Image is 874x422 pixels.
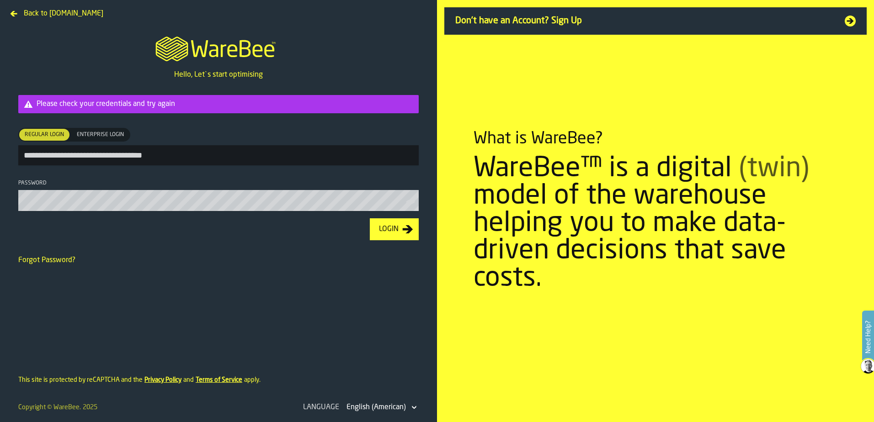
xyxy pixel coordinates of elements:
a: Don't have an Account? Sign Up [444,7,867,35]
a: logo-header [147,26,289,69]
div: thumb [19,129,69,141]
span: Don't have an Account? Sign Up [455,15,834,27]
span: Back to [DOMAIN_NAME] [24,8,103,19]
span: 2025 [83,404,97,411]
div: What is WareBee? [474,130,603,148]
button: button-toolbar-Password [406,197,417,206]
span: (twin) [739,155,809,183]
div: Language [301,402,341,413]
div: WareBee™ is a digital model of the warehouse helping you to make data-driven decisions that save ... [474,155,837,292]
div: alert-Please check your credentials and try again [18,95,419,113]
a: Back to [DOMAIN_NAME] [7,7,107,15]
label: button-switch-multi-Regular Login [18,128,70,142]
div: Login [375,224,402,235]
div: LanguageDropdownMenuValue-en-US [301,400,419,415]
span: Copyright © [18,404,52,411]
div: Password [18,180,419,186]
a: WareBee. [53,404,81,411]
label: button-switch-multi-Enterprise Login [70,128,130,142]
label: Need Help? [863,311,873,363]
span: Regular Login [21,131,68,139]
div: thumb [71,129,129,141]
label: button-toolbar-Password [18,180,419,211]
button: button-Login [370,218,419,240]
span: Enterprise Login [73,131,128,139]
input: button-toolbar-Password [18,190,419,211]
label: button-toolbar-[object Object] [18,128,419,165]
div: DropdownMenuValue-en-US [346,402,406,413]
p: Hello, Let`s start optimising [174,69,263,80]
input: button-toolbar-[object Object] [18,145,419,165]
a: Terms of Service [196,377,242,383]
a: Privacy Policy [144,377,181,383]
div: Please check your credentials and try again [37,99,415,110]
a: Forgot Password? [18,257,75,264]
